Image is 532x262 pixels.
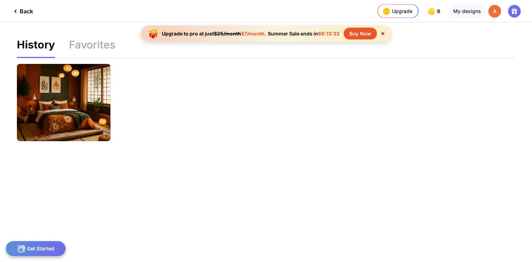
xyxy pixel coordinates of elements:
[146,27,160,41] img: upgrade-banner-new-year-icon.gif
[69,39,115,58] div: Favorites
[266,31,341,37] div: Summer Sale ends in
[437,8,442,14] span: 6
[381,6,392,17] img: upgrade-nav-btn-icon.gif
[344,28,377,39] div: Buy Now
[162,31,266,37] div: Upgrade to pro at just
[6,241,66,256] div: Get Started
[318,31,340,37] span: 68:13:33
[241,31,266,37] span: $7/month.
[11,7,33,15] div: Back
[449,5,486,18] div: My designs
[17,64,110,141] img: 0b202cc4-4bfe-49d9-8563-bc10d68f625efd1f627c-b70f-475b-8362-4fb32bba5f4d.webp
[488,5,501,18] div: A
[214,31,241,37] span: $25/month
[381,6,412,17] div: Upgrade
[17,39,55,58] div: History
